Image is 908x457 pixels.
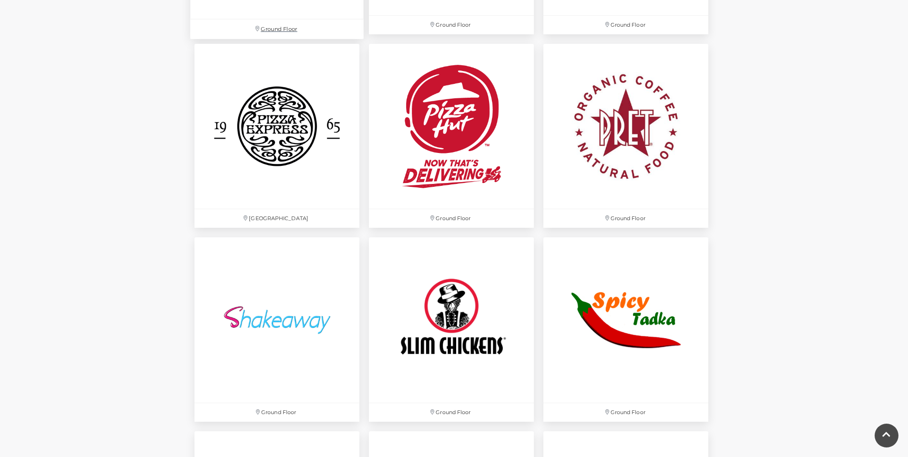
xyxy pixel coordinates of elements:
[543,209,708,228] p: Ground Floor
[190,39,364,233] a: [GEOGRAPHIC_DATA]
[369,209,534,228] p: Ground Floor
[190,20,364,39] p: Ground Floor
[194,403,359,422] p: Ground Floor
[364,39,539,233] a: Ground Floor
[539,39,713,233] a: Ground Floor
[364,233,539,426] a: Ground Floor
[194,209,359,228] p: [GEOGRAPHIC_DATA]
[543,16,708,34] p: Ground Floor
[539,233,713,426] a: Ground Floor
[369,403,534,422] p: Ground Floor
[543,403,708,422] p: Ground Floor
[190,233,364,426] a: Ground Floor
[369,16,534,34] p: Ground Floor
